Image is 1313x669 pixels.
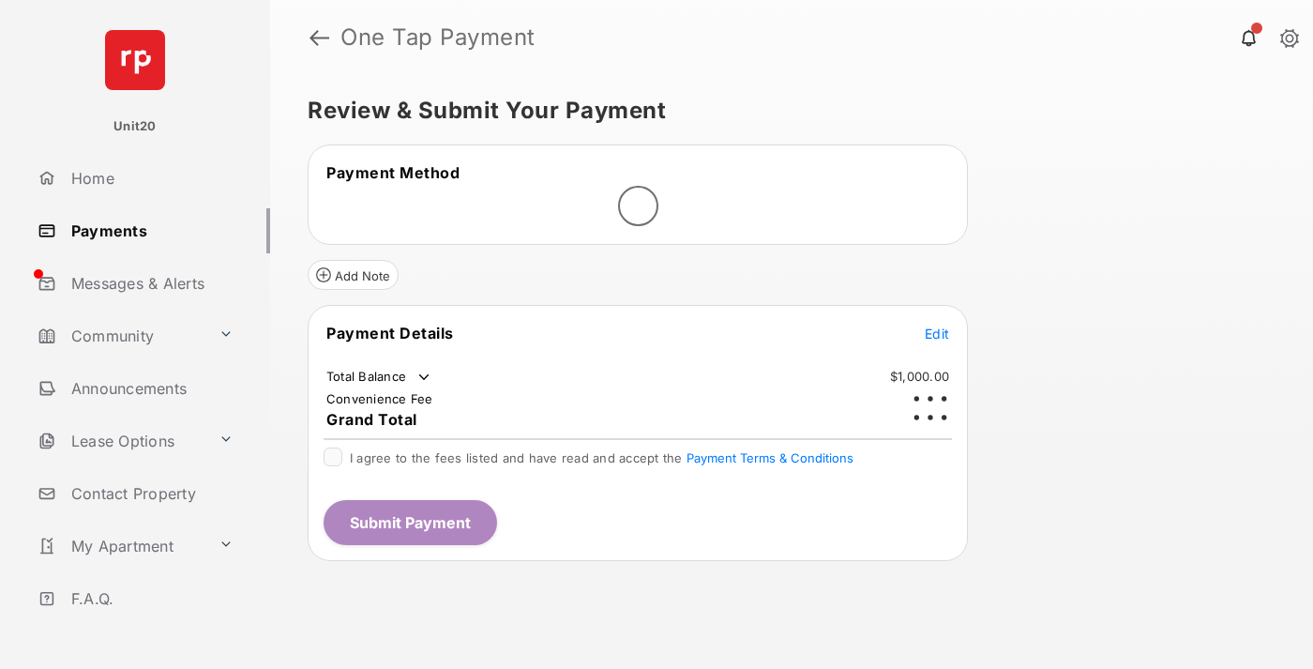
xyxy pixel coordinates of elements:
[30,156,270,201] a: Home
[30,524,211,569] a: My Apartment
[30,471,270,516] a: Contact Property
[325,368,433,387] td: Total Balance
[30,418,211,464] a: Lease Options
[30,208,270,253] a: Payments
[889,368,950,385] td: $1,000.00
[30,261,270,306] a: Messages & Alerts
[326,324,454,342] span: Payment Details
[325,390,434,407] td: Convenience Fee
[308,99,1260,122] h5: Review & Submit Your Payment
[113,117,157,136] p: Unit20
[326,410,417,429] span: Grand Total
[925,326,949,342] span: Edit
[324,500,497,545] button: Submit Payment
[105,30,165,90] img: svg+xml;base64,PHN2ZyB4bWxucz0iaHR0cDovL3d3dy53My5vcmcvMjAwMC9zdmciIHdpZHRoPSI2NCIgaGVpZ2h0PSI2NC...
[30,366,270,411] a: Announcements
[925,324,949,342] button: Edit
[687,450,853,465] button: I agree to the fees listed and have read and accept the
[30,576,270,621] a: F.A.Q.
[308,260,399,290] button: Add Note
[326,163,460,182] span: Payment Method
[350,450,853,465] span: I agree to the fees listed and have read and accept the
[340,26,536,49] strong: One Tap Payment
[30,313,211,358] a: Community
